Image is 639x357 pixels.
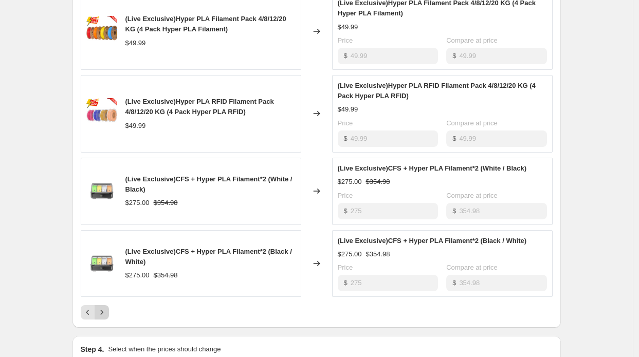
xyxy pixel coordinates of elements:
img: 1_80x.png [86,248,117,279]
span: $ [452,52,456,60]
div: $49.99 [125,38,146,48]
span: (Live Exclusive)CFS + Hyper PLA Filament*2 (White / Black) [338,164,527,172]
strike: $354.98 [154,198,178,208]
span: Compare at price [446,119,498,127]
div: $49.99 [125,121,146,131]
span: $ [344,52,348,60]
span: Compare at price [446,36,498,44]
div: $49.99 [338,104,358,115]
span: Compare at price [446,192,498,199]
span: $ [344,279,348,287]
span: Compare at price [446,264,498,271]
span: Price [338,192,353,199]
img: 11_01_1_7c1671a1-1d71-4c77-9964-dc55202c52cd_80x.png [86,98,117,129]
span: Price [338,264,353,271]
div: $275.00 [125,270,150,280]
strike: $354.98 [366,249,390,259]
nav: Pagination [81,305,109,320]
span: Price [338,36,353,44]
img: 1_80x.png [86,176,117,206]
p: Select when the prices should change [108,344,221,354]
span: (Live Exclusive)CFS + Hyper PLA Filament*2 (White / Black) [125,175,293,193]
div: $275.00 [338,249,362,259]
span: (Live Exclusive)CFS + Hyper PLA Filament*2 (Black / White) [125,248,292,266]
span: $ [344,135,348,142]
span: $ [452,135,456,142]
div: $49.99 [338,22,358,32]
span: Price [338,119,353,127]
div: $275.00 [338,177,362,187]
h2: Step 4. [81,344,104,354]
span: $ [344,207,348,215]
span: (Live Exclusive)Hyper PLA RFID Filament Pack 4/8/12/20 KG (4 Pack Hyper PLA RFID) [125,98,274,116]
span: $ [452,279,456,287]
img: 11_02_131bbb1a-3ba1-4707-864d-840da699fcf5_80x.png [86,16,117,47]
button: Next [95,305,109,320]
strike: $354.98 [366,177,390,187]
span: $ [452,207,456,215]
span: (Live Exclusive)Hyper PLA RFID Filament Pack 4/8/12/20 KG (4 Pack Hyper PLA RFID) [338,82,536,100]
span: (Live Exclusive)CFS + Hyper PLA Filament*2 (Black / White) [338,237,527,245]
span: (Live Exclusive)Hyper PLA Filament Pack 4/8/12/20 KG (4 Pack Hyper PLA Filament) [125,15,286,33]
div: $275.00 [125,198,150,208]
button: Previous [81,305,95,320]
strike: $354.98 [154,270,178,280]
